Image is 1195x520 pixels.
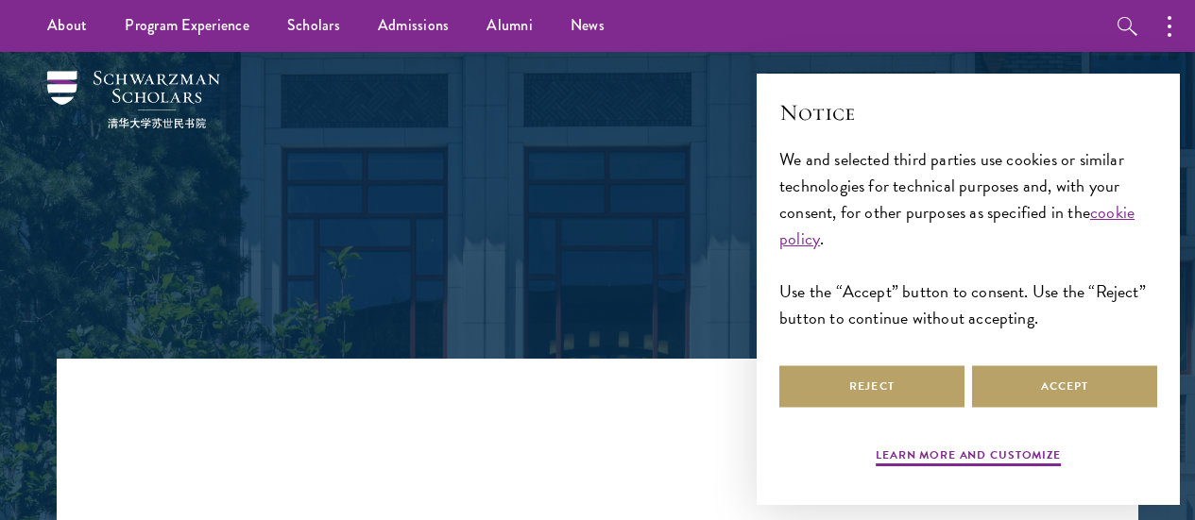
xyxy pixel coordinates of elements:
button: Learn more and customize [876,446,1061,469]
button: Reject [779,365,965,408]
img: Schwarzman Scholars [47,71,220,128]
a: cookie policy [779,199,1135,251]
h2: Notice [779,96,1157,128]
div: We and selected third parties use cookies or similar technologies for technical purposes and, wit... [779,146,1157,332]
button: Accept [972,365,1157,408]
